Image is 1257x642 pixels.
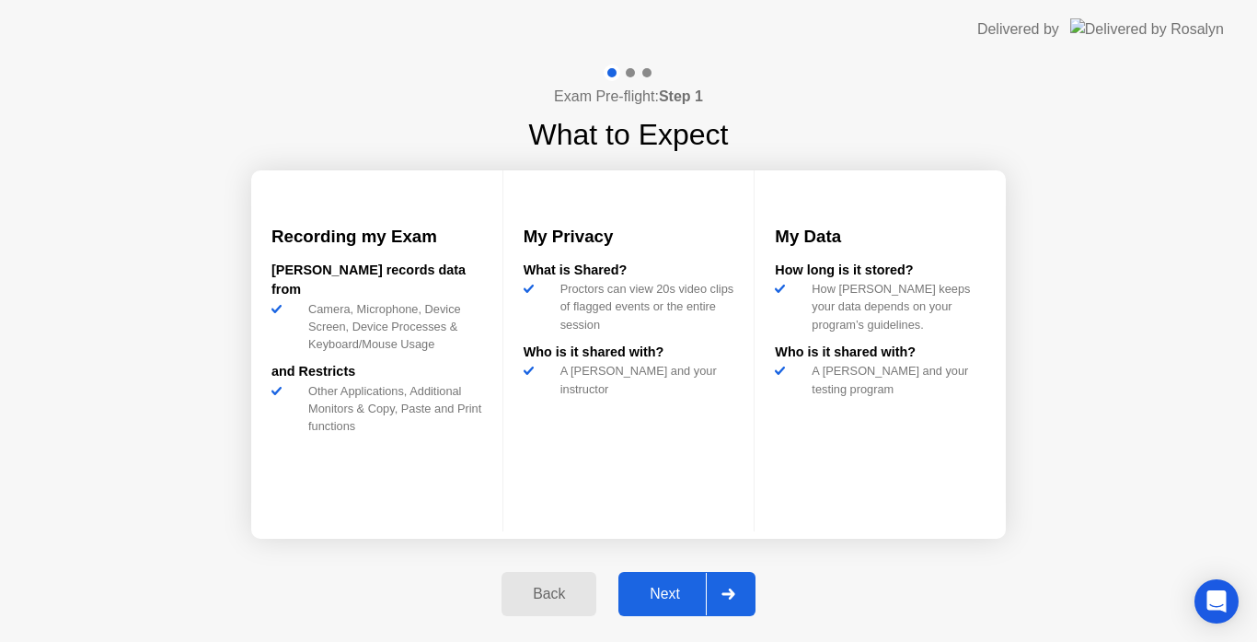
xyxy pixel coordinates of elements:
[554,86,703,108] h4: Exam Pre-flight:
[524,343,734,363] div: Who is it shared with?
[271,362,482,382] div: and Restricts
[524,224,734,250] h3: My Privacy
[524,261,734,281] div: What is Shared?
[271,224,482,250] h3: Recording my Exam
[775,261,986,281] div: How long is it stored?
[529,112,729,157] h1: What to Expect
[502,572,596,616] button: Back
[301,382,482,436] div: Other Applications, Additional Monitors & Copy, Paste and Print functions
[775,224,986,250] h3: My Data
[271,261,482,300] div: [PERSON_NAME] records data from
[553,280,734,333] div: Proctors can view 20s video clips of flagged events or the entire session
[1194,579,1239,624] div: Open Intercom Messenger
[624,586,706,602] div: Next
[804,280,986,333] div: How [PERSON_NAME] keeps your data depends on your program’s guidelines.
[804,362,986,397] div: A [PERSON_NAME] and your testing program
[977,18,1059,41] div: Delivered by
[301,300,482,354] div: Camera, Microphone, Device Screen, Device Processes & Keyboard/Mouse Usage
[553,362,734,397] div: A [PERSON_NAME] and your instructor
[618,572,755,616] button: Next
[659,88,703,104] b: Step 1
[775,343,986,363] div: Who is it shared with?
[507,586,591,602] div: Back
[1070,18,1224,40] img: Delivered by Rosalyn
